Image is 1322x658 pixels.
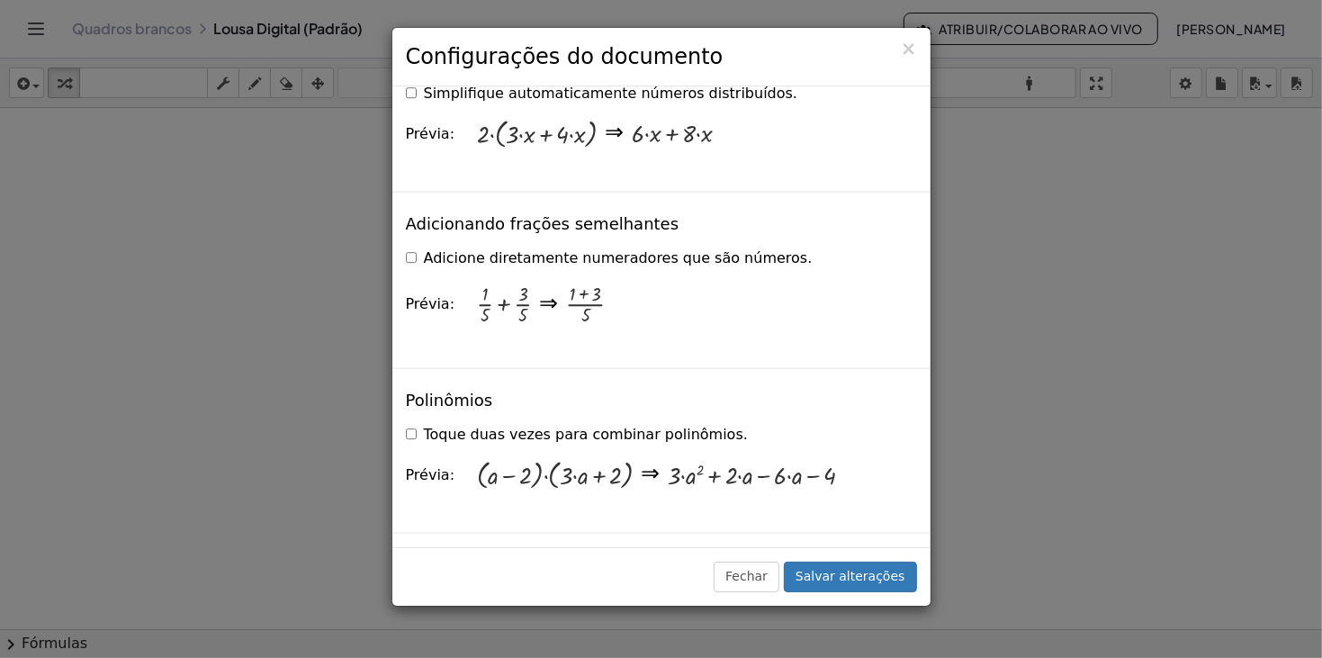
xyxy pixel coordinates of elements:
[725,569,768,583] font: Fechar
[406,391,493,410] font: Polinômios
[539,286,558,322] font: ⇒
[406,252,418,264] input: Adicione diretamente numeradores que são números.
[406,214,679,233] font: Adicionando frações semelhantes
[424,85,798,102] font: Simplifique automaticamente números distribuídos.
[714,562,779,592] button: Fechar
[796,569,905,583] font: Salvar alterações
[605,115,624,151] font: ⇒
[406,87,418,99] input: Simplifique automaticamente números distribuídos.
[784,562,917,592] button: Salvar alterações
[406,428,418,440] input: Toque duas vezes para combinar polinômios.
[406,295,455,312] font: Prévia:
[901,40,917,59] button: Fechar
[901,38,917,59] font: ×
[406,44,724,69] font: Configurações do documento
[406,466,455,483] font: Prévia:
[641,456,660,492] font: ⇒
[424,249,813,266] font: Adicione diretamente numeradores que são números.
[424,426,748,443] font: Toque duas vezes para combinar polinômios.
[406,125,455,142] font: Prévia:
